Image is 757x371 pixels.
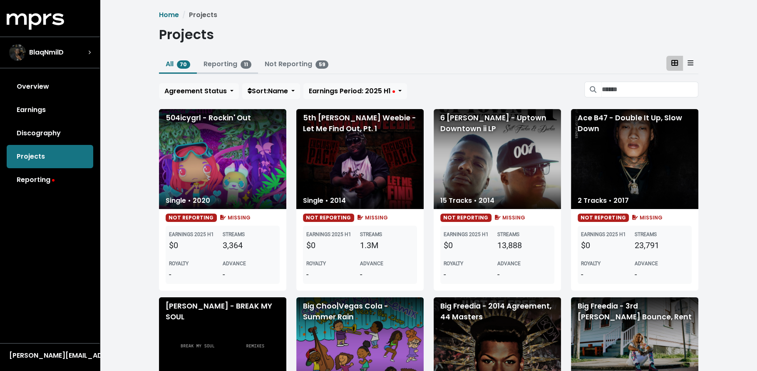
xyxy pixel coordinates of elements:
a: Discography [7,122,93,145]
img: The selected account / producer [9,44,26,61]
b: STREAMS [360,232,382,237]
a: Reporting11 [204,59,251,69]
b: ADVANCE [223,261,246,266]
span: MISSING [218,214,251,221]
div: 15 Tracks • 2014 [434,192,501,209]
span: NOT REPORTING [303,214,355,222]
li: Projects [179,10,217,20]
div: 6 [PERSON_NAME] - Uptown Downtown ii LP [434,109,561,209]
a: Home [159,10,179,20]
span: NOT REPORTING [166,214,217,222]
b: ADVANCE [360,261,383,266]
div: $0 [169,239,223,251]
span: NOT REPORTING [440,214,492,222]
input: Search projects [601,82,698,97]
div: $0 [306,239,360,251]
span: Agreement Status [164,86,227,96]
span: BlaqNmilD [29,47,64,57]
button: [PERSON_NAME][EMAIL_ADDRESS][DOMAIN_NAME] [7,350,93,361]
nav: breadcrumb [159,10,698,20]
b: ROYALTY [581,261,601,266]
div: - [444,268,497,281]
div: Ace B47 - Double It Up, Slow Down [571,109,698,209]
div: - [360,268,414,281]
a: Earnings [7,98,93,122]
div: - [306,268,360,281]
span: MISSING [493,214,525,221]
div: 3,364 [223,239,276,251]
div: 23,791 [635,239,688,251]
a: Overview [7,75,93,98]
b: ROYALTY [169,261,189,266]
span: 11 [241,60,251,69]
span: Earnings Period: 2025 H1 [309,86,395,96]
button: Agreement Status [159,83,239,99]
b: ROYALTY [306,261,326,266]
b: ADVANCE [635,261,658,266]
span: Sort: Name [248,86,288,96]
h1: Projects [159,27,214,42]
div: - [581,268,635,281]
a: All70 [166,59,191,69]
b: ADVANCE [497,261,521,266]
b: STREAMS [497,232,519,237]
span: NOT REPORTING [578,214,629,222]
b: EARNINGS 2025 H1 [306,232,351,237]
b: EARNINGS 2025 H1 [444,232,489,237]
div: 1.3M [360,239,414,251]
svg: Card View [671,60,678,66]
span: 70 [177,60,191,69]
div: - [635,268,688,281]
div: - [169,268,223,281]
b: STREAMS [223,232,245,237]
div: - [497,268,551,281]
b: STREAMS [635,232,657,237]
span: 59 [315,60,329,69]
button: Sort:Name [242,83,300,99]
div: 13,888 [497,239,551,251]
div: 5th [PERSON_NAME] Weebie - Let Me Find Out, Pt. 1 [296,109,424,209]
span: MISSING [356,214,388,221]
svg: Table View [688,60,693,66]
b: ROYALTY [444,261,463,266]
b: EARNINGS 2025 H1 [581,232,626,237]
div: 2 Tracks • 2017 [571,192,635,209]
b: EARNINGS 2025 H1 [169,232,214,237]
div: 504icygrl - Rockin' Out [159,109,286,209]
div: [PERSON_NAME][EMAIL_ADDRESS][DOMAIN_NAME] [9,351,91,361]
div: Single • 2014 [296,192,352,209]
a: Not Reporting59 [265,59,329,69]
a: Reporting [7,168,93,192]
div: $0 [444,239,497,251]
span: MISSING [630,214,663,221]
div: $0 [581,239,635,251]
a: mprs logo [7,16,64,26]
div: - [223,268,276,281]
div: Single • 2020 [159,192,217,209]
button: Earnings Period: 2025 H1 [303,83,407,99]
